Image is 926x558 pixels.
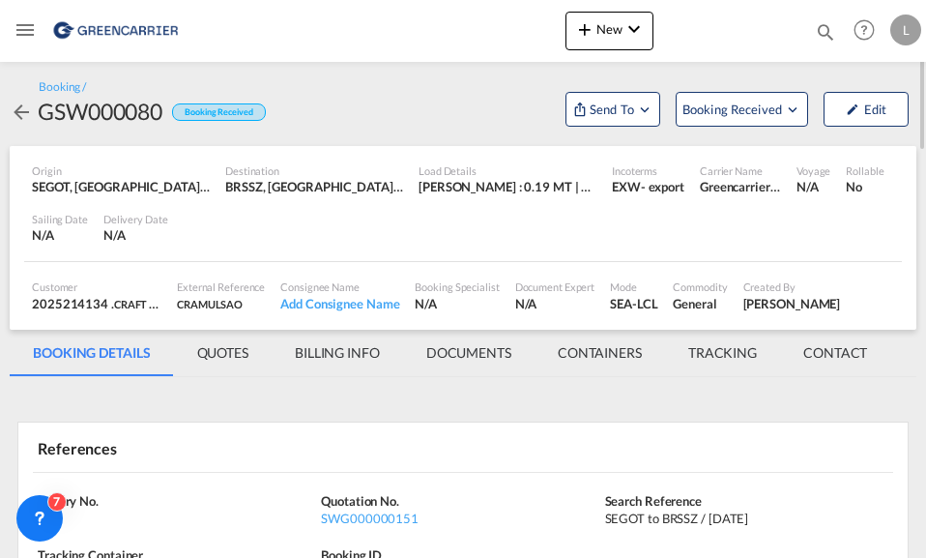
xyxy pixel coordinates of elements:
div: GSW000080 [38,96,162,127]
md-icon: icon-chevron-down [622,17,646,41]
button: Open demo menu [565,92,660,127]
button: icon-pencilEdit [824,92,909,127]
div: N/A [103,226,168,244]
div: SEGOT to BRSSZ / 29 Sep 2025 [605,510,883,527]
div: SEGOT, Gothenburg (Goteborg), Sweden, Northern Europe, Europe [32,178,210,195]
div: Voyage [796,163,830,178]
div: External Reference [177,279,265,294]
div: SEA-LCL [610,295,657,312]
div: Customer [32,279,161,294]
div: Booking / [39,79,86,96]
div: Document Expert [515,279,595,294]
span: Send To [588,100,636,119]
div: icon-arrow-left [10,96,38,127]
span: Booking Received [682,100,784,119]
div: L [890,15,921,45]
div: Fredrik Fagerman [743,295,841,312]
div: Greencarrier Consolidator [700,178,781,195]
div: Sailing Date [32,212,88,226]
div: 2025214134 . [32,295,161,312]
md-tab-item: QUOTES [174,330,272,376]
md-pagination-wrapper: Use the left and right arrow keys to navigate between tabs [10,330,890,376]
div: Destination [225,163,403,178]
div: N/A [38,510,316,527]
span: CRAMULSAO [177,298,243,310]
div: N/A [415,295,499,312]
md-tab-item: CONTACT [780,330,890,376]
div: BRSSZ, Santos, Brazil, South America, Americas [225,178,403,195]
div: Help [848,14,890,48]
span: New [573,21,646,37]
md-tab-item: CONTAINERS [535,330,665,376]
span: Quotation No. [321,493,399,509]
md-icon: icon-arrow-left [10,101,33,124]
div: SWG000000151 [321,510,599,527]
span: Help [848,14,881,46]
span: Search Reference [605,493,702,509]
button: icon-plus 400-fgNewicon-chevron-down [565,12,653,50]
div: No [846,178,883,195]
div: icon-magnify [815,21,836,50]
div: Created By [743,279,841,294]
div: Origin [32,163,210,178]
md-icon: icon-pencil [846,103,859,116]
div: Consignee Name [280,279,399,294]
md-tab-item: DOCUMENTS [403,330,535,376]
div: Mode [610,279,657,294]
button: Toggle Mobile Navigation [6,11,44,49]
md-tab-item: TRACKING [665,330,780,376]
div: Booking Specialist [415,279,499,294]
md-icon: icon-plus 400-fg [573,17,596,41]
div: General [673,295,727,312]
span: Inquiry No. [38,493,99,509]
div: Add Consignee Name [280,295,399,312]
button: Open demo menu [676,92,808,127]
div: [PERSON_NAME] : 0.19 MT | Volumetric Wt : 0.16 CBM | Chargeable Wt : 0.19 W/M [419,178,596,195]
div: Delivery Date [103,212,168,226]
div: Booking Received [172,103,265,122]
div: References [33,430,459,464]
div: EXW [612,178,641,195]
div: Rollable [846,163,883,178]
md-tab-item: BOOKING DETAILS [10,330,174,376]
md-tab-item: BILLING INFO [272,330,403,376]
div: Incoterms [612,163,684,178]
div: N/A [32,226,88,244]
div: N/A [796,178,830,195]
div: Load Details [419,163,596,178]
img: 609dfd708afe11efa14177256b0082fb.png [50,9,181,52]
div: Commodity [673,279,727,294]
div: Carrier Name [700,163,781,178]
div: N/A [515,295,595,312]
span: CRAFT MULTIMODAL LTDA [114,296,248,311]
md-icon: icon-magnify [815,21,836,43]
div: - export [641,178,684,195]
